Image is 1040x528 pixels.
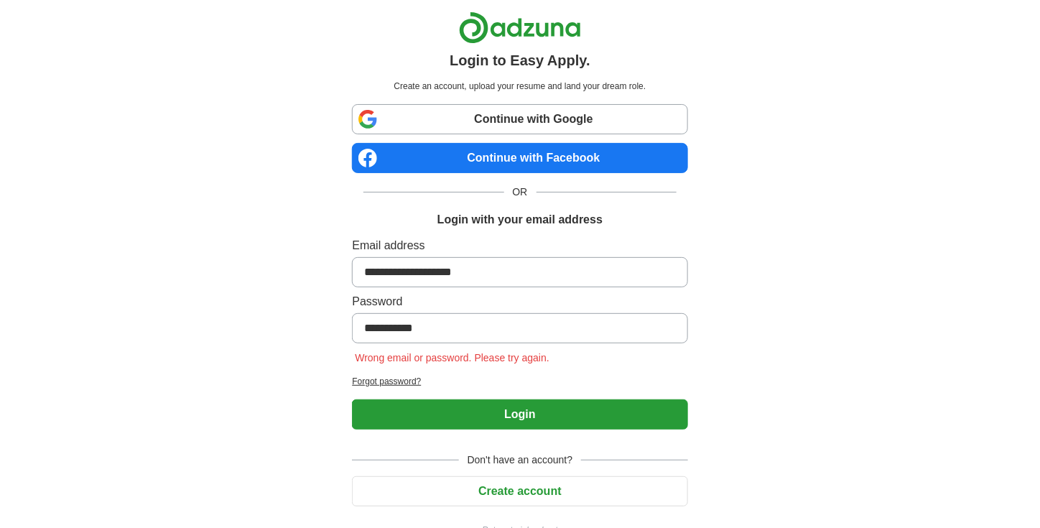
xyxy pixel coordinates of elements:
a: Forgot password? [352,375,687,388]
a: Create account [352,485,687,497]
h1: Login with your email address [437,211,603,228]
label: Email address [352,237,687,254]
button: Login [352,399,687,430]
a: Continue with Facebook [352,143,687,173]
img: Adzuna logo [459,11,581,44]
button: Create account [352,476,687,506]
span: OR [504,185,537,200]
a: Continue with Google [352,104,687,134]
h1: Login to Easy Apply. [450,50,590,71]
span: Wrong email or password. Please try again. [352,352,552,363]
p: Create an account, upload your resume and land your dream role. [355,80,684,93]
label: Password [352,293,687,310]
span: Don't have an account? [459,453,582,468]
